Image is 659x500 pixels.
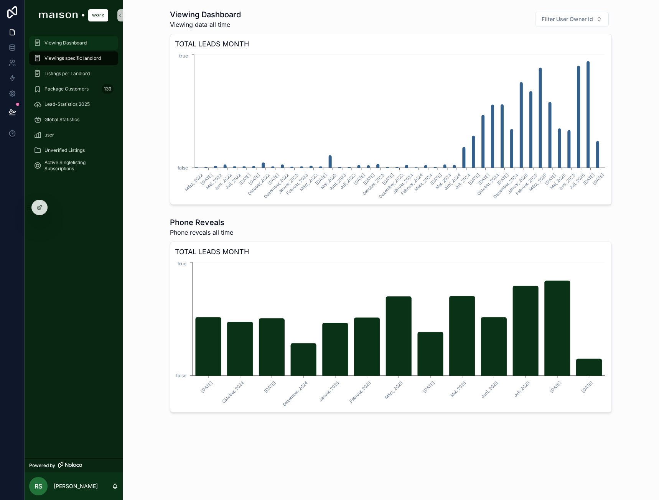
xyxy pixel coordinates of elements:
[568,172,586,190] text: Juli, 2025
[580,380,594,394] text: [DATE]
[25,458,123,472] a: Powered by
[199,380,213,394] text: [DATE]
[170,20,241,29] span: Viewing data all time
[179,53,188,59] tspan: true
[54,482,98,490] p: [PERSON_NAME]
[247,172,271,196] text: Oktober, 2022
[44,101,90,107] span: Lead-Statistics 2025
[549,172,567,190] text: Mai, 2025
[170,9,241,20] h1: Viewing Dashboard
[44,86,89,92] span: Package Customers
[25,31,123,183] div: scrollable content
[29,128,118,142] a: user
[328,172,347,191] text: Juni, 2023
[178,261,186,266] tspan: true
[178,165,188,171] tspan: false
[29,82,118,96] a: Package Customers139
[29,67,118,81] a: Listings per Landlord
[492,172,519,199] text: Dezember, 2024
[200,172,214,186] text: [DATE]
[44,71,90,77] span: Listings per Landlord
[449,380,467,398] text: Mai, 2025
[221,380,245,404] text: Oktober, 2024
[213,172,232,191] text: Juni, 2022
[400,172,424,196] text: Februar, 2024
[582,172,596,186] text: [DATE]
[348,380,372,404] text: Februar, 2025
[384,380,404,400] text: März, 2025
[102,84,114,94] div: 139
[175,247,607,257] h3: TOTAL LEADS MONTH
[443,172,462,191] text: Juni, 2024
[39,9,108,21] img: App logo
[238,172,252,186] text: [DATE]
[392,172,414,195] text: Januar, 2024
[29,462,55,469] span: Powered by
[170,217,233,228] h1: Phone Reveals
[377,172,405,199] text: Dezember, 2023
[506,172,529,195] text: Januar, 2025
[453,172,471,190] text: Juli, 2024
[175,53,607,200] div: chart
[44,40,87,46] span: Viewing Dashboard
[496,172,510,186] text: [DATE]
[285,172,309,196] text: Februar, 2023
[535,12,609,26] button: Select Button
[29,97,118,111] a: Lead-Statistics 2025
[467,172,481,186] text: [DATE]
[44,147,85,153] span: Unverified Listings
[477,172,491,186] text: [DATE]
[480,380,499,399] text: Juni, 2025
[298,172,318,192] text: März, 2023
[381,172,395,186] text: [DATE]
[512,380,530,398] text: Juli, 2025
[514,172,538,196] text: Februar, 2025
[175,39,607,49] h3: TOTAL LEADS MONTH
[175,260,607,408] div: chart
[44,117,79,123] span: Global Statistics
[29,143,118,157] a: Unverified Listings
[476,172,500,196] text: Oktober, 2024
[429,172,443,186] text: [DATE]
[277,172,300,195] text: Januar, 2023
[361,172,386,196] text: Oktober, 2023
[176,373,186,378] tspan: false
[528,172,548,192] text: März, 2025
[29,36,118,50] a: Viewing Dashboard
[263,380,277,394] text: [DATE]
[315,172,328,186] text: [DATE]
[542,15,593,23] span: Filter User Owner Id
[247,172,261,186] text: [DATE]
[320,172,338,190] text: Mai, 2023
[44,160,110,172] span: Active Singlelisting Subscriptions
[29,51,118,65] a: Viewings specific landlord
[184,172,204,192] text: März, 2022
[44,132,54,138] span: user
[224,172,242,190] text: Juli, 2022
[434,172,452,190] text: Mai, 2024
[422,380,435,394] text: [DATE]
[413,172,433,192] text: März, 2024
[263,172,290,199] text: Dezember, 2022
[44,55,101,61] span: Viewings specific landlord
[205,172,223,190] text: Mai, 2022
[170,228,233,237] span: Phone reveals all time
[362,172,376,186] text: [DATE]
[544,172,557,186] text: [DATE]
[318,380,341,403] text: Januar, 2025
[557,172,577,191] text: Juni, 2025
[267,172,280,186] text: [DATE]
[353,172,366,186] text: [DATE]
[29,159,118,173] a: Active Singlelisting Subscriptions
[339,172,357,190] text: Juli, 2023
[549,380,562,394] text: [DATE]
[591,172,605,186] text: [DATE]
[35,482,42,491] span: RS
[282,380,309,407] text: Dezember, 2024
[29,113,118,127] a: Global Statistics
